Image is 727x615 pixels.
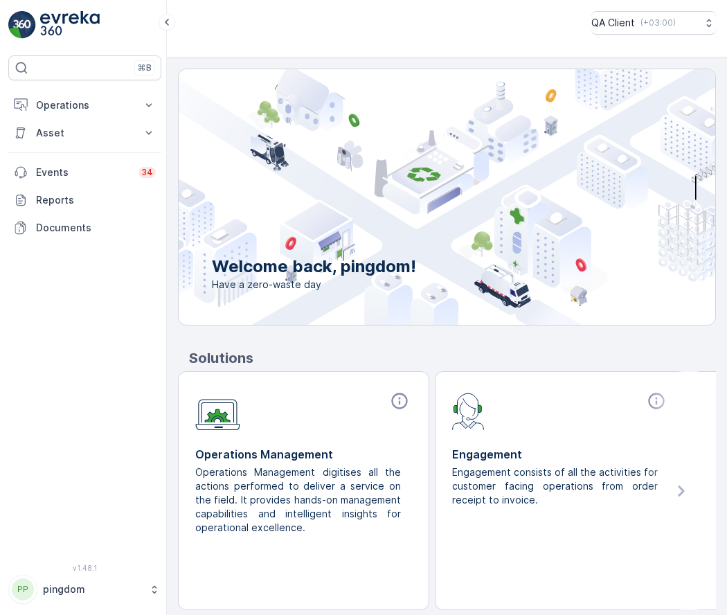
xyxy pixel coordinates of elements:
img: city illustration [116,69,715,325]
p: Reports [36,193,156,207]
button: PPpingdom [8,575,161,604]
span: v 1.48.1 [8,564,161,572]
p: Operations Management [195,446,412,463]
p: Engagement consists of all the activities for customer facing operations from order receipt to in... [452,465,658,507]
p: 34 [141,167,153,178]
img: module-icon [195,391,240,431]
p: Documents [36,221,156,235]
div: PP [12,578,34,600]
p: Solutions [189,348,716,368]
p: Operations [36,98,134,112]
p: pingdom [43,582,142,596]
a: Events34 [8,159,161,186]
img: logo [8,11,36,39]
p: ⌘B [138,62,152,73]
a: Reports [8,186,161,214]
span: Have a zero-waste day [212,278,416,292]
p: Events [36,166,130,179]
p: ( +03:00 ) [640,17,676,28]
a: Documents [8,214,161,242]
img: logo_light-DOdMpM7g.png [40,11,100,39]
button: QA Client(+03:00) [591,11,716,35]
img: module-icon [452,391,485,430]
p: Asset [36,126,134,140]
p: QA Client [591,16,635,30]
button: Asset [8,119,161,147]
p: Welcome back, pingdom! [212,256,416,278]
p: Engagement [452,446,669,463]
p: Operations Management digitises all the actions performed to deliver a service on the field. It p... [195,465,401,535]
button: Operations [8,91,161,119]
